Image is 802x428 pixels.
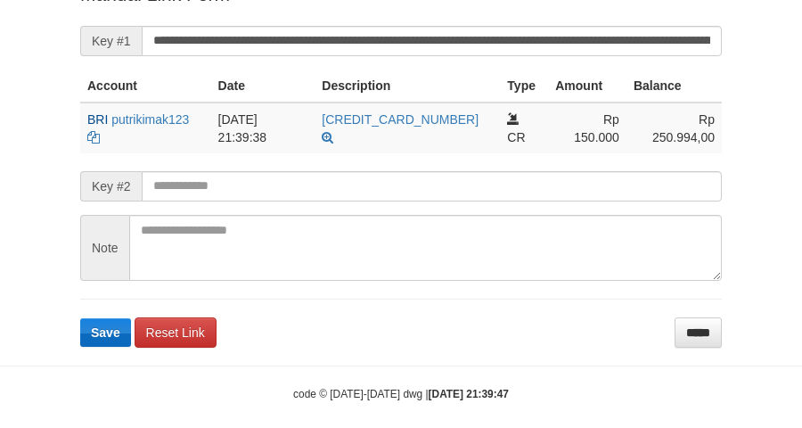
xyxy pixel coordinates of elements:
th: Balance [626,70,722,103]
th: Date [211,70,315,103]
td: Rp 150.000 [548,103,626,153]
span: Key #1 [80,26,142,56]
a: [CREDIT_CARD_NUMBER] [322,112,479,127]
span: Key #2 [80,171,142,202]
span: Reset Link [146,325,205,340]
td: Rp 250.994,00 [626,103,722,153]
strong: [DATE] 21:39:47 [429,388,509,400]
span: Save [91,325,120,340]
a: Copy putrikimak123 to clipboard [87,130,100,144]
button: Save [80,318,131,347]
a: putrikimak123 [111,112,189,127]
small: code © [DATE]-[DATE] dwg | [293,388,509,400]
span: CR [507,130,525,144]
td: [DATE] 21:39:38 [211,103,315,153]
th: Account [80,70,211,103]
span: Note [80,215,129,281]
a: Reset Link [135,317,217,348]
th: Type [500,70,548,103]
th: Amount [548,70,626,103]
span: BRI [87,112,108,127]
th: Description [315,70,500,103]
